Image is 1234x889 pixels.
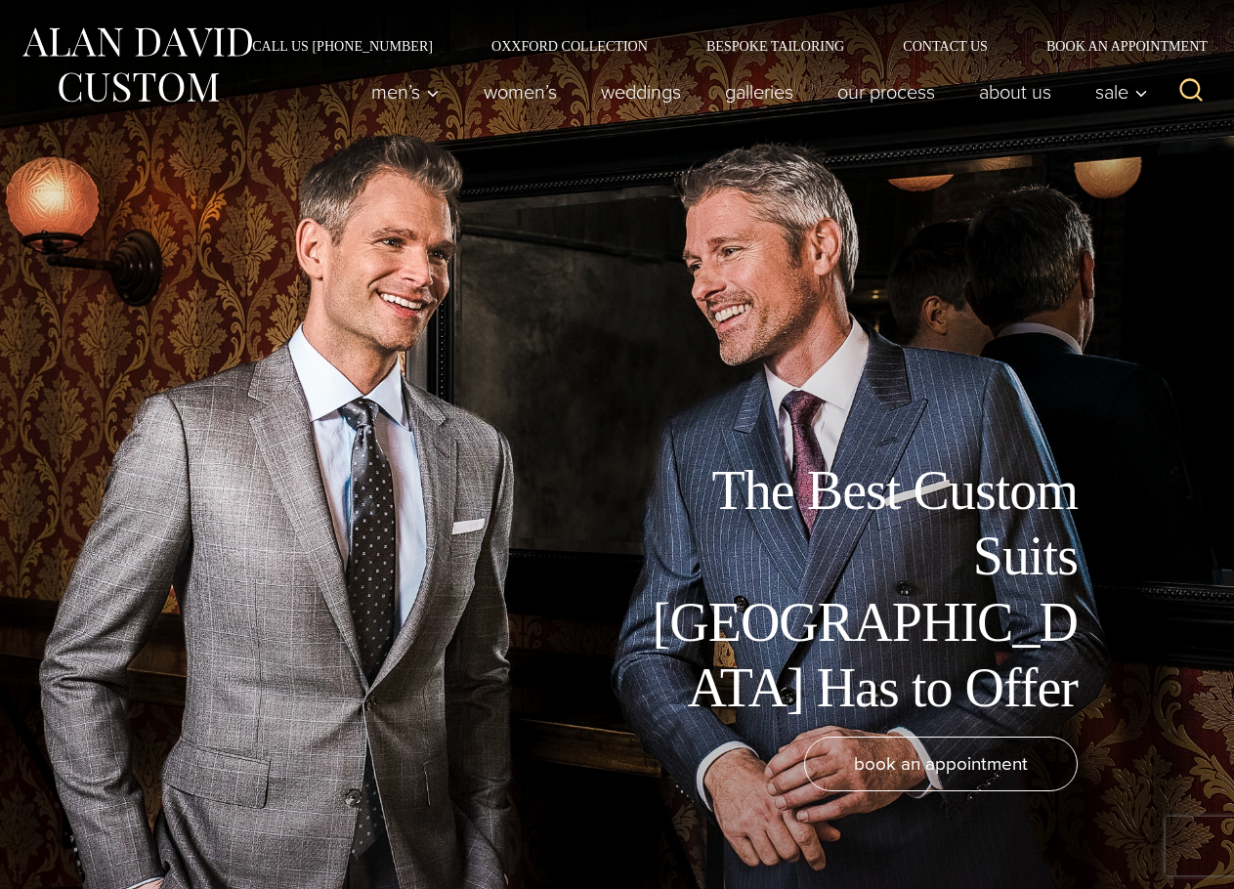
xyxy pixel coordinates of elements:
a: book an appointment [804,737,1078,791]
nav: Secondary Navigation [223,39,1214,53]
a: Oxxford Collection [462,39,677,53]
a: Book an Appointment [1017,39,1214,53]
span: book an appointment [854,749,1028,778]
button: View Search Form [1168,68,1214,115]
h1: The Best Custom Suits [GEOGRAPHIC_DATA] Has to Offer [638,458,1078,721]
a: Contact Us [873,39,1017,53]
img: Alan David Custom [20,21,254,108]
a: Bespoke Tailoring [677,39,873,53]
a: Women’s [462,72,579,111]
a: About Us [957,72,1074,111]
a: Our Process [816,72,957,111]
nav: Primary Navigation [350,72,1159,111]
a: Call Us [PHONE_NUMBER] [223,39,462,53]
span: Sale [1095,82,1148,102]
a: weddings [579,72,703,111]
a: Galleries [703,72,816,111]
span: Men’s [371,82,440,102]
